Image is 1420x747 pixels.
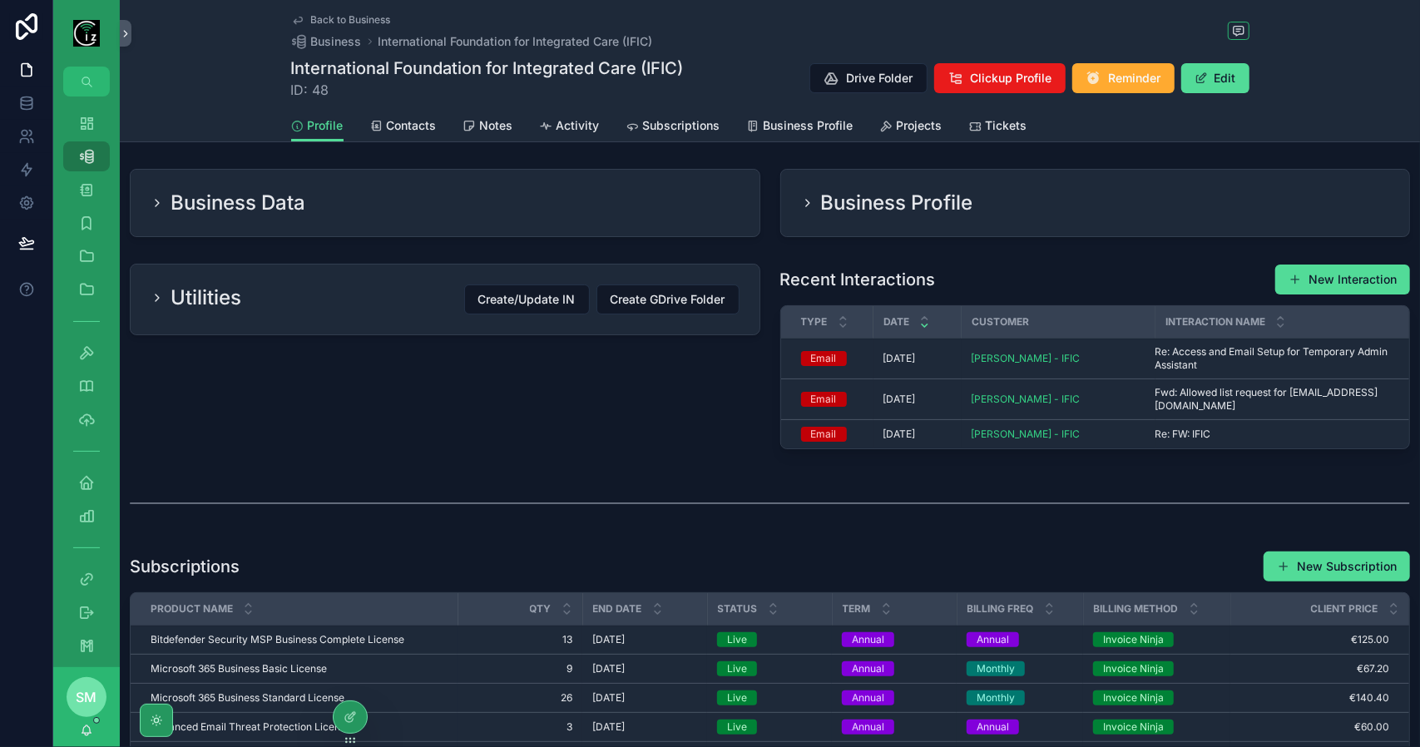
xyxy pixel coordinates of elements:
span: Create GDrive Folder [611,291,725,308]
a: [PERSON_NAME] - IFIC [972,393,1081,406]
a: 13 [468,633,572,646]
span: Qty [530,602,552,616]
div: Annual [977,720,1009,735]
a: Fwd: Allowed list request for [EMAIL_ADDRESS][DOMAIN_NAME] [1155,386,1390,413]
span: Business [311,33,362,50]
span: Back to Business [311,13,391,27]
div: Invoice Ninja [1103,720,1164,735]
div: Monthly [977,661,1015,676]
span: Drive Folder [847,70,913,87]
a: International Foundation for Integrated Care (IFIC) [379,33,653,50]
a: Advanced Email Threat Protection License [151,720,448,734]
a: [DATE] [592,720,697,734]
a: €125.00 [1230,633,1389,646]
div: Invoice Ninja [1103,632,1164,647]
div: Live [727,661,747,676]
div: Live [727,720,747,735]
a: €67.20 [1230,662,1389,675]
a: Live [717,632,822,647]
h1: International Foundation for Integrated Care (IFIC) [291,57,684,80]
span: Term [843,602,871,616]
span: Contacts [387,117,437,134]
a: Contacts [370,111,437,144]
button: New Subscription [1264,552,1410,581]
div: Annual [977,632,1009,647]
span: Billing Method [1094,602,1179,616]
a: Notes [463,111,513,144]
span: Profile [308,117,344,134]
a: [DATE] [592,633,697,646]
button: New Interaction [1275,265,1410,294]
a: €140.40 [1230,691,1389,705]
p: [DATE] [883,393,916,406]
span: Notes [480,117,513,134]
span: Microsoft 365 Business Standard License [151,691,344,705]
div: Email [811,392,837,407]
a: Subscriptions [626,111,720,144]
div: Email [811,351,837,366]
a: Microsoft 365 Business Standard License [151,691,448,705]
button: Edit [1181,63,1249,93]
a: 9 [468,662,572,675]
a: Business [291,33,362,50]
a: Back to Business [291,13,391,27]
span: Bitdefender Security MSP Business Complete License [151,633,404,646]
a: Email [801,351,863,366]
div: Monthly [977,690,1015,705]
a: [PERSON_NAME] - IFIC [972,428,1081,441]
div: Annual [852,720,884,735]
span: [DATE] [592,691,625,705]
span: Business Profile [764,117,853,134]
h2: Utilities [171,284,241,311]
span: Advanced Email Threat Protection License [151,720,351,734]
p: [DATE] [883,352,916,365]
span: Product Name [151,602,233,616]
a: Invoice Ninja [1093,690,1220,705]
h1: Recent Interactions [780,268,936,291]
h2: Business Profile [821,190,973,216]
a: Microsoft 365 Business Basic License [151,662,448,675]
div: Annual [852,661,884,676]
span: Re: Access and Email Setup for Temporary Admin Assistant [1155,345,1390,372]
span: Tickets [986,117,1027,134]
button: Drive Folder [809,63,928,93]
span: ID: 48 [291,80,684,100]
h2: Business Data [171,190,305,216]
a: Monthly [967,661,1073,676]
a: Annual [967,632,1073,647]
a: Annual [842,720,947,735]
a: [DATE] [592,662,697,675]
a: 3 [468,720,572,734]
button: Clickup Profile [934,63,1066,93]
button: Reminder [1072,63,1175,93]
div: Live [727,690,747,705]
span: Interaction Name [1165,315,1265,329]
a: Business Profile [747,111,853,144]
a: [PERSON_NAME] - IFIC [972,393,1145,406]
a: Annual [842,661,947,676]
span: Client Price [1311,602,1378,616]
a: Monthly [967,690,1073,705]
a: Bitdefender Security MSP Business Complete License [151,633,448,646]
a: Invoice Ninja [1093,720,1220,735]
a: Email [801,392,863,407]
span: 26 [468,691,572,705]
a: €60.00 [1230,720,1389,734]
div: Annual [852,632,884,647]
a: [DATE] [883,352,952,365]
button: Create GDrive Folder [596,284,740,314]
span: Re: FW: IFIC [1155,428,1211,441]
a: [PERSON_NAME] - IFIC [972,352,1081,365]
div: Annual [852,690,884,705]
span: End Date [593,602,642,616]
span: [DATE] [592,633,625,646]
a: Activity [540,111,600,144]
span: Activity [557,117,600,134]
